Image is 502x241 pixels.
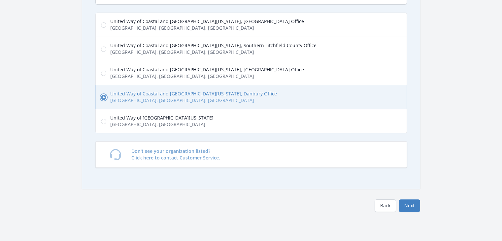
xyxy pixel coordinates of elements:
input: United Way of Coastal and [GEOGRAPHIC_DATA][US_STATE], [GEOGRAPHIC_DATA] Office [GEOGRAPHIC_DATA]... [101,22,106,28]
p: Don't see your organization listed? Click here to contact Customer Service. [131,148,220,161]
span: United Way of [GEOGRAPHIC_DATA][US_STATE] [110,115,214,121]
span: United Way of Coastal and [GEOGRAPHIC_DATA][US_STATE], [GEOGRAPHIC_DATA] Office [110,18,304,25]
span: [GEOGRAPHIC_DATA], [GEOGRAPHIC_DATA], [GEOGRAPHIC_DATA] [110,25,304,31]
a: Don't see your organization listed?Click here to contact Customer Service. [95,141,407,168]
input: United Way of Coastal and [GEOGRAPHIC_DATA][US_STATE], Southern Litchfield County Office [GEOGRAP... [101,47,106,52]
span: [GEOGRAPHIC_DATA], [GEOGRAPHIC_DATA], [GEOGRAPHIC_DATA] [110,97,277,104]
input: United Way of Coastal and [GEOGRAPHIC_DATA][US_STATE], Danbury Office [GEOGRAPHIC_DATA], [GEOGRAP... [101,95,106,100]
input: United Way of [GEOGRAPHIC_DATA][US_STATE] [GEOGRAPHIC_DATA], [GEOGRAPHIC_DATA] [101,119,106,124]
span: [GEOGRAPHIC_DATA], [GEOGRAPHIC_DATA], [GEOGRAPHIC_DATA] [110,73,304,80]
span: [GEOGRAPHIC_DATA], [GEOGRAPHIC_DATA] [110,121,214,128]
span: United Way of Coastal and [GEOGRAPHIC_DATA][US_STATE], [GEOGRAPHIC_DATA] Office [110,66,304,73]
span: United Way of Coastal and [GEOGRAPHIC_DATA][US_STATE], Southern Litchfield County Office [110,42,317,49]
input: United Way of Coastal and [GEOGRAPHIC_DATA][US_STATE], [GEOGRAPHIC_DATA] Office [GEOGRAPHIC_DATA]... [101,71,106,76]
span: United Way of Coastal and [GEOGRAPHIC_DATA][US_STATE], Danbury Office [110,90,277,97]
span: [GEOGRAPHIC_DATA], [GEOGRAPHIC_DATA], [GEOGRAPHIC_DATA] [110,49,317,55]
a: Back [375,199,396,212]
button: Next [399,199,420,212]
